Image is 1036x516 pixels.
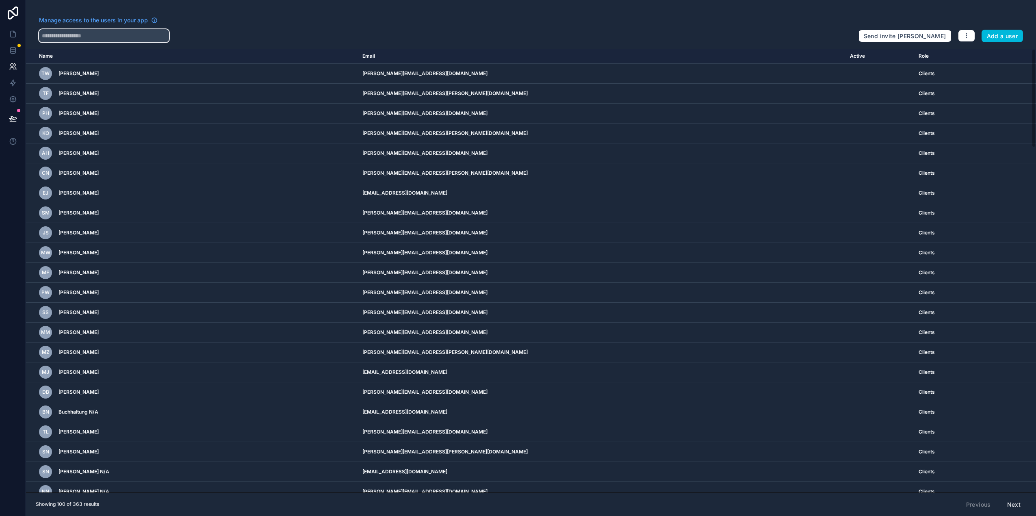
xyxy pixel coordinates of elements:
td: [PERSON_NAME][EMAIL_ADDRESS][DOMAIN_NAME] [358,104,845,124]
span: TF [43,90,49,97]
span: [PERSON_NAME] [59,309,99,316]
span: [PERSON_NAME] [59,289,99,296]
span: [PERSON_NAME] N/A [59,488,109,495]
span: NN [42,488,49,495]
span: Clients [919,90,935,97]
th: Name [26,49,358,64]
span: Clients [919,130,935,137]
td: [PERSON_NAME][EMAIL_ADDRESS][DOMAIN_NAME] [358,143,845,163]
span: [PERSON_NAME] [59,90,99,97]
span: [PERSON_NAME] [59,170,99,176]
th: Role [914,49,986,64]
span: Clients [919,468,935,475]
td: [PERSON_NAME][EMAIL_ADDRESS][PERSON_NAME][DOMAIN_NAME] [358,124,845,143]
button: Next [1001,498,1026,512]
span: SN [42,468,49,475]
button: Add a user [982,30,1023,43]
span: [PERSON_NAME] [59,249,99,256]
span: [PERSON_NAME] [59,210,99,216]
span: MM [41,329,50,336]
a: Manage access to the users in your app [39,16,158,24]
span: Clients [919,389,935,395]
span: [PERSON_NAME] [59,369,99,375]
span: [PERSON_NAME] [59,389,99,395]
td: [PERSON_NAME][EMAIL_ADDRESS][PERSON_NAME][DOMAIN_NAME] [358,343,845,362]
span: Clients [919,190,935,196]
span: SM [42,210,50,216]
span: TL [43,429,49,435]
span: Clients [919,409,935,415]
span: AH [42,150,49,156]
span: JS [43,230,49,236]
span: [PERSON_NAME] N/A [59,468,109,475]
td: [EMAIL_ADDRESS][DOMAIN_NAME] [358,462,845,482]
td: [PERSON_NAME][EMAIL_ADDRESS][DOMAIN_NAME] [358,422,845,442]
span: [PERSON_NAME] [59,269,99,276]
button: Send invite [PERSON_NAME] [858,30,951,43]
td: [PERSON_NAME][EMAIL_ADDRESS][DOMAIN_NAME] [358,243,845,263]
span: Clients [919,150,935,156]
span: Manage access to the users in your app [39,16,148,24]
span: TW [41,70,50,77]
th: Active [845,49,914,64]
td: [PERSON_NAME][EMAIL_ADDRESS][DOMAIN_NAME] [358,203,845,223]
span: DB [42,389,49,395]
td: [PERSON_NAME][EMAIL_ADDRESS][PERSON_NAME][DOMAIN_NAME] [358,163,845,183]
td: [EMAIL_ADDRESS][DOMAIN_NAME] [358,362,845,382]
td: [PERSON_NAME][EMAIL_ADDRESS][DOMAIN_NAME] [358,64,845,84]
td: [PERSON_NAME][EMAIL_ADDRESS][DOMAIN_NAME] [358,283,845,303]
span: Clients [919,170,935,176]
span: [PERSON_NAME] [59,329,99,336]
span: [PERSON_NAME] [59,150,99,156]
span: Clients [919,349,935,356]
td: [PERSON_NAME][EMAIL_ADDRESS][DOMAIN_NAME] [358,323,845,343]
span: Buchhaltung N/A [59,409,98,415]
td: [PERSON_NAME][EMAIL_ADDRESS][PERSON_NAME][DOMAIN_NAME] [358,84,845,104]
span: [PERSON_NAME] [59,429,99,435]
span: [PERSON_NAME] [59,449,99,455]
span: Showing 100 of 363 results [36,501,99,507]
span: EJ [43,190,48,196]
span: [PERSON_NAME] [59,349,99,356]
span: Clients [919,110,935,117]
span: MJ [42,369,49,375]
span: Clients [919,289,935,296]
td: [PERSON_NAME][EMAIL_ADDRESS][DOMAIN_NAME] [358,382,845,402]
td: [PERSON_NAME][EMAIL_ADDRESS][PERSON_NAME][DOMAIN_NAME] [358,442,845,462]
span: Clients [919,210,935,216]
span: Clients [919,369,935,375]
span: [PERSON_NAME] [59,190,99,196]
span: PW [41,289,50,296]
span: [PERSON_NAME] [59,70,99,77]
span: KO [42,130,49,137]
div: scrollable content [26,49,1036,492]
span: [PERSON_NAME] [59,130,99,137]
span: [PERSON_NAME] [59,110,99,117]
span: [PERSON_NAME] [59,230,99,236]
td: [PERSON_NAME][EMAIL_ADDRESS][DOMAIN_NAME] [358,223,845,243]
span: Clients [919,429,935,435]
span: SN [42,449,49,455]
span: SS [42,309,49,316]
span: CN [42,170,49,176]
span: Clients [919,249,935,256]
span: Clients [919,329,935,336]
span: Clients [919,488,935,495]
td: [PERSON_NAME][EMAIL_ADDRESS][DOMAIN_NAME] [358,303,845,323]
span: Clients [919,269,935,276]
span: BN [42,409,49,415]
span: Clients [919,309,935,316]
span: MZ [42,349,50,356]
th: Email [358,49,845,64]
span: Clients [919,70,935,77]
span: MF [42,269,49,276]
span: PH [42,110,49,117]
td: [EMAIL_ADDRESS][DOMAIN_NAME] [358,402,845,422]
td: [PERSON_NAME][EMAIL_ADDRESS][DOMAIN_NAME] [358,482,845,502]
span: Clients [919,449,935,455]
span: Clients [919,230,935,236]
td: [PERSON_NAME][EMAIL_ADDRESS][DOMAIN_NAME] [358,263,845,283]
span: MW [41,249,50,256]
td: [EMAIL_ADDRESS][DOMAIN_NAME] [358,183,845,203]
